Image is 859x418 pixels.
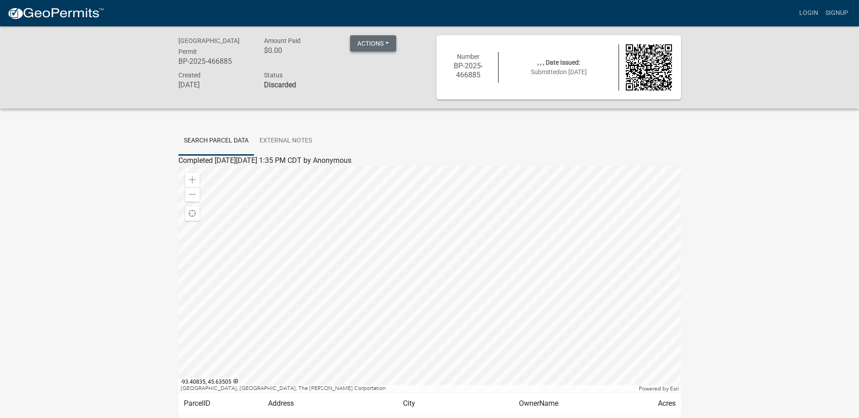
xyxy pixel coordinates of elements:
td: City [398,392,513,414]
span: , , , Date Issued: [537,59,580,66]
a: Esri [670,385,679,392]
td: Acres [629,392,681,414]
td: ParcelID [178,392,263,414]
a: Signup [822,5,852,22]
div: Zoom out [185,187,200,202]
h6: [DATE] [178,81,251,89]
div: Find my location [185,206,200,221]
h6: $0.00 [264,46,336,55]
div: Powered by [637,385,681,392]
a: External Notes [254,127,317,156]
strong: Discarded [264,81,296,89]
span: Completed [DATE][DATE] 1:35 PM CDT by Anonymous [178,156,351,165]
span: Created [178,71,201,79]
a: Search Parcel Data [178,127,254,156]
h6: BP-2025-466885 [446,62,492,79]
span: Submitted on [DATE] [531,68,587,76]
img: QR code [626,44,672,90]
span: Amount Paid [264,37,301,44]
span: Status [264,71,283,79]
td: OwnerName [513,392,629,414]
span: Number [457,53,480,60]
div: Zoom in [185,173,200,187]
h6: BP-2025-466885 [178,57,251,66]
div: [GEOGRAPHIC_DATA], [GEOGRAPHIC_DATA], The [PERSON_NAME] Corportation [178,385,637,392]
button: Actions [350,35,396,52]
a: Login [796,5,822,22]
td: Address [263,392,398,414]
span: [GEOGRAPHIC_DATA] Permit [178,37,240,55]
